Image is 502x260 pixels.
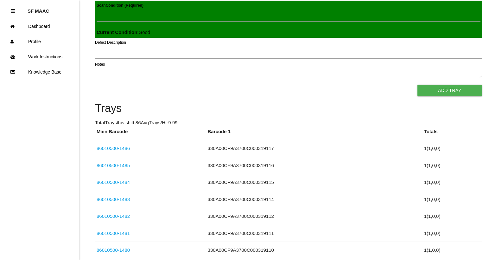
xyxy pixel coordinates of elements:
[0,49,79,64] a: Work Instructions
[95,102,482,114] h4: Trays
[11,3,15,19] div: Close
[206,242,423,259] td: 330A00CF9A3700C000319110
[423,140,482,157] td: 1 ( 1 , 0 , 0 )
[206,208,423,225] td: 330A00CF9A3700C000319112
[97,29,150,35] span: : Good
[95,128,206,140] th: Main Barcode
[206,191,423,208] td: 330A00CF9A3700C000319114
[206,225,423,242] td: 330A00CF9A3700C000319111
[97,197,130,202] a: 86010500-1483
[423,225,482,242] td: 1 ( 1 , 0 , 0 )
[206,128,423,140] th: Barcode 1
[206,157,423,174] td: 330A00CF9A3700C000319116
[206,140,423,157] td: 330A00CF9A3700C000319117
[417,85,482,96] button: Add Tray
[97,213,130,219] a: 86010500-1482
[423,128,482,140] th: Totals
[97,163,130,168] a: 86010500-1485
[97,29,137,35] b: Current Condition
[97,231,130,236] a: 86010500-1481
[97,3,143,8] b: Scan Condition (Required)
[423,208,482,225] td: 1 ( 1 , 0 , 0 )
[97,247,130,253] a: 86010500-1480
[0,19,79,34] a: Dashboard
[97,179,130,185] a: 86010500-1484
[95,62,105,67] label: Notes
[423,242,482,259] td: 1 ( 1 , 0 , 0 )
[95,119,482,127] p: Total Trays this shift: 86 Avg Trays /Hr: 9.99
[206,174,423,191] td: 330A00CF9A3700C000319115
[0,64,79,80] a: Knowledge Base
[97,146,130,151] a: 86010500-1486
[423,191,482,208] td: 1 ( 1 , 0 , 0 )
[0,34,79,49] a: Profile
[28,3,49,14] p: SF MAAC
[95,40,126,45] label: Defect Description
[423,174,482,191] td: 1 ( 1 , 0 , 0 )
[423,157,482,174] td: 1 ( 1 , 0 , 0 )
